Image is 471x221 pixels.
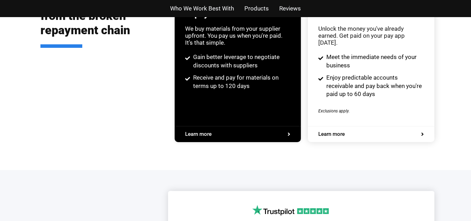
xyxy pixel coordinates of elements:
span: Gain better leverage to negotiate discounts with suppliers [191,53,291,70]
span: Exclusions apply. [318,109,350,113]
span: Learn more [318,132,345,137]
a: Learn more [318,132,424,137]
a: Reviews [279,3,301,14]
a: Products [244,3,269,14]
span: Receive and pay for materials on terms up to 120 days [191,74,291,90]
h3: Never come out of pocket to pay for materials [185,1,290,18]
span: Meet the immediate needs of your business [325,53,424,70]
h3: Get paid on your terms [318,1,424,18]
span: Enjoy predictable accounts receivable and pay back when you're paid up to 60 days [325,74,424,98]
a: Who We Work Best With [170,3,234,14]
span: Learn more [185,132,212,137]
div: Unlock the money you've already earned. Get paid on your pay app [DATE]. [318,25,424,46]
a: Learn more [185,132,290,137]
div: We buy materials from your supplier upfront. You pay us when you're paid. It's that simple. [185,25,290,46]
